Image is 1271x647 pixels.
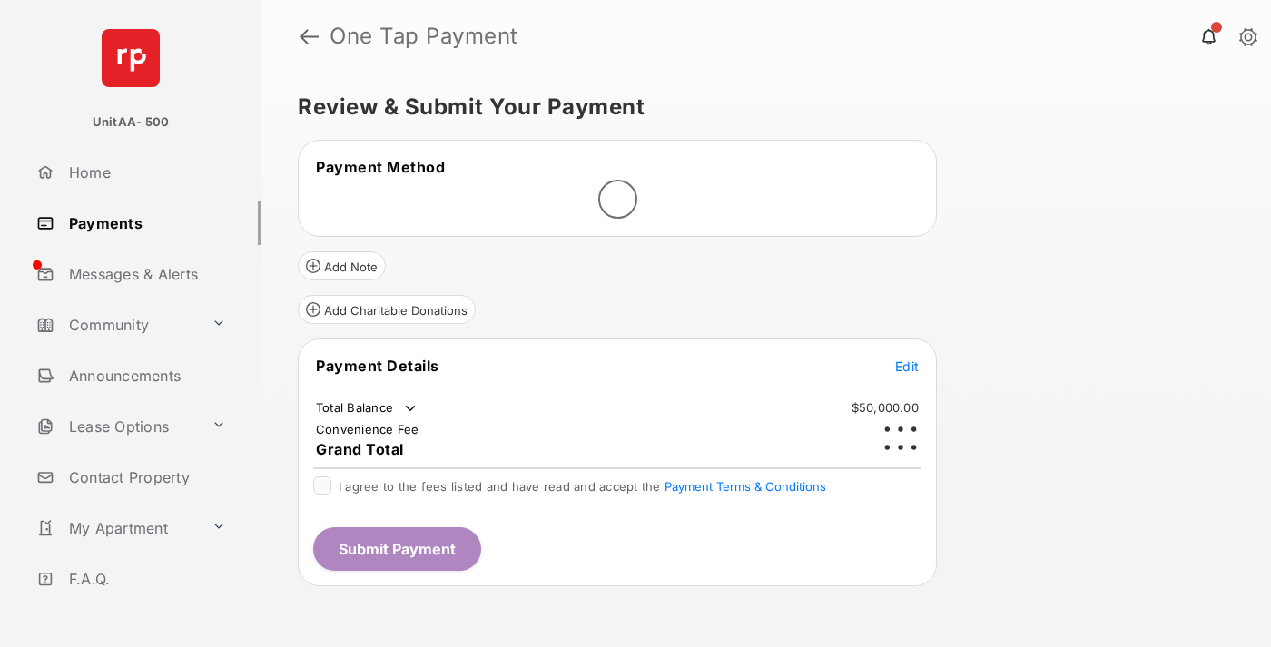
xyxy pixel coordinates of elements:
[316,440,404,458] span: Grand Total
[29,151,261,194] a: Home
[339,479,826,494] span: I agree to the fees listed and have read and accept the
[102,29,160,87] img: svg+xml;base64,PHN2ZyB4bWxucz0iaHR0cDovL3d3dy53My5vcmcvMjAwMC9zdmciIHdpZHRoPSI2NCIgaGVpZ2h0PSI2NC...
[315,399,419,417] td: Total Balance
[29,252,261,296] a: Messages & Alerts
[29,405,204,448] a: Lease Options
[29,201,261,245] a: Payments
[851,399,920,416] td: $50,000.00
[29,303,204,347] a: Community
[895,357,919,375] button: Edit
[298,295,476,324] button: Add Charitable Donations
[298,251,386,280] button: Add Note
[29,557,261,601] a: F.A.Q.
[895,358,919,374] span: Edit
[316,357,439,375] span: Payment Details
[330,25,518,47] strong: One Tap Payment
[298,96,1220,118] h5: Review & Submit Your Payment
[315,421,420,437] td: Convenience Fee
[313,527,481,571] button: Submit Payment
[29,456,261,499] a: Contact Property
[29,354,261,397] a: Announcements
[316,158,445,176] span: Payment Method
[665,479,826,494] button: I agree to the fees listed and have read and accept the
[93,113,170,132] p: UnitAA- 500
[29,506,204,550] a: My Apartment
